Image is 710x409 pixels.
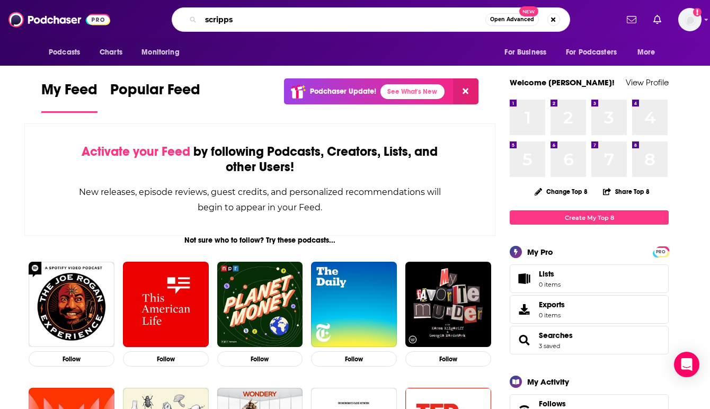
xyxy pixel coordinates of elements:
button: open menu [630,42,669,63]
span: Lists [539,269,561,279]
button: Change Top 8 [528,185,594,198]
span: Podcasts [49,45,80,60]
a: PRO [654,247,667,255]
button: open menu [41,42,94,63]
a: 3 saved [539,342,560,350]
span: My Feed [41,81,97,105]
img: Planet Money [217,262,303,348]
span: Popular Feed [110,81,200,105]
a: Searches [513,333,535,348]
svg: Add a profile image [693,8,702,16]
div: Not sure who to follow? Try these podcasts... [24,236,495,245]
div: by following Podcasts, Creators, Lists, and other Users! [78,144,442,175]
img: The Joe Rogan Experience [29,262,114,348]
button: Share Top 8 [602,181,650,202]
a: Show notifications dropdown [649,11,665,29]
p: Podchaser Update! [310,87,376,96]
span: For Business [504,45,546,60]
button: open menu [497,42,560,63]
button: open menu [134,42,193,63]
button: Show profile menu [678,8,702,31]
span: Activate your Feed [82,144,190,159]
input: Search podcasts, credits, & more... [201,11,485,28]
span: Logged in as HughE [678,8,702,31]
span: Monitoring [141,45,179,60]
span: More [637,45,655,60]
span: Exports [539,300,565,309]
span: Open Advanced [490,17,534,22]
a: Popular Feed [110,81,200,113]
a: Searches [539,331,573,340]
button: Follow [405,351,491,367]
a: View Profile [626,77,669,87]
a: My Feed [41,81,97,113]
button: Follow [123,351,209,367]
img: The Daily [311,262,397,348]
span: New [519,6,538,16]
a: Follows [539,399,636,408]
a: Create My Top 8 [510,210,669,225]
span: For Podcasters [566,45,617,60]
span: Lists [539,269,554,279]
div: My Pro [527,247,553,257]
a: Charts [93,42,129,63]
span: Lists [513,271,535,286]
img: Podchaser - Follow, Share and Rate Podcasts [8,10,110,30]
a: Show notifications dropdown [623,11,641,29]
span: 0 items [539,281,561,288]
a: Exports [510,295,669,324]
span: Searches [510,326,669,354]
span: Charts [100,45,122,60]
span: Exports [513,302,535,317]
a: Lists [510,264,669,293]
img: User Profile [678,8,702,31]
div: New releases, episode reviews, guest credits, and personalized recommendations will begin to appe... [78,184,442,215]
button: Follow [217,351,303,367]
span: Follows [539,399,566,408]
button: Follow [29,351,114,367]
span: 0 items [539,312,565,319]
div: Search podcasts, credits, & more... [172,7,570,32]
div: My Activity [527,377,569,387]
a: Welcome [PERSON_NAME]! [510,77,615,87]
button: Follow [311,351,397,367]
span: PRO [654,248,667,256]
button: Open AdvancedNew [485,13,539,26]
div: Open Intercom Messenger [674,352,699,377]
img: This American Life [123,262,209,348]
button: open menu [559,42,632,63]
img: My Favorite Murder with Karen Kilgariff and Georgia Hardstark [405,262,491,348]
a: See What's New [380,84,445,99]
